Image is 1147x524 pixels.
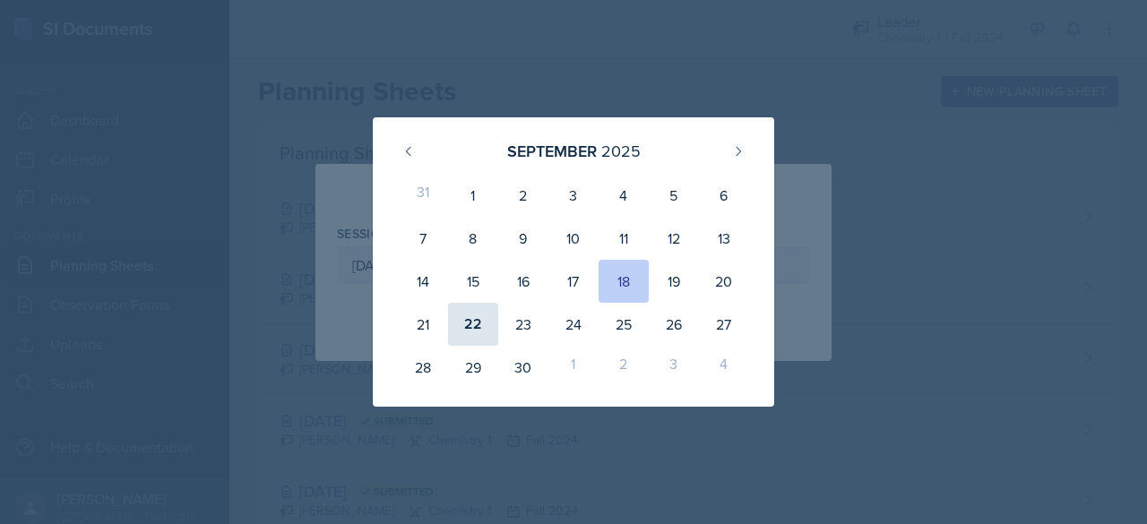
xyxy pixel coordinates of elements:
[649,260,699,303] div: 19
[599,217,649,260] div: 11
[448,303,498,346] div: 22
[507,139,597,163] div: September
[699,217,749,260] div: 13
[398,217,448,260] div: 7
[599,174,649,217] div: 4
[649,174,699,217] div: 5
[548,260,599,303] div: 17
[548,174,599,217] div: 3
[448,217,498,260] div: 8
[601,139,641,163] div: 2025
[448,260,498,303] div: 15
[649,303,699,346] div: 26
[398,303,448,346] div: 21
[498,174,548,217] div: 2
[649,217,699,260] div: 12
[448,346,498,389] div: 29
[498,346,548,389] div: 30
[649,346,699,389] div: 3
[498,217,548,260] div: 9
[699,346,749,389] div: 4
[699,260,749,303] div: 20
[548,217,599,260] div: 10
[699,303,749,346] div: 27
[548,346,599,389] div: 1
[599,346,649,389] div: 2
[498,260,548,303] div: 16
[548,303,599,346] div: 24
[448,174,498,217] div: 1
[398,346,448,389] div: 28
[398,260,448,303] div: 14
[699,174,749,217] div: 6
[498,303,548,346] div: 23
[599,260,649,303] div: 18
[599,303,649,346] div: 25
[398,174,448,217] div: 31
